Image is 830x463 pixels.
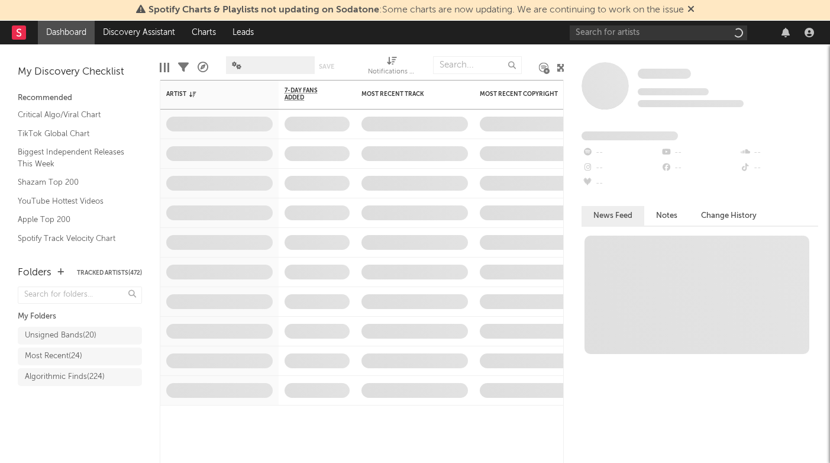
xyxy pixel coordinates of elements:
[18,348,142,365] a: Most Recent(24)
[739,145,818,160] div: --
[433,56,522,74] input: Search...
[582,145,660,160] div: --
[687,5,695,15] span: Dismiss
[660,145,739,160] div: --
[368,65,415,79] div: Notifications (Artist)
[18,232,130,245] a: Spotify Track Velocity Chart
[25,349,82,364] div: Most Recent ( 24 )
[368,50,415,85] div: Notifications (Artist)
[638,69,691,79] span: Some Artist
[18,287,142,304] input: Search for folders...
[644,206,689,226] button: Notes
[582,131,678,140] span: Fans Added by Platform
[361,91,450,98] div: Most Recent Track
[480,91,569,98] div: Most Recent Copyright
[18,127,130,140] a: TikTok Global Chart
[18,91,142,105] div: Recommended
[198,50,208,85] div: A&R Pipeline
[689,206,768,226] button: Change History
[160,50,169,85] div: Edit Columns
[18,368,142,386] a: Algorithmic Finds(224)
[38,21,95,44] a: Dashboard
[660,160,739,176] div: --
[18,266,51,280] div: Folders
[582,206,644,226] button: News Feed
[18,176,130,189] a: Shazam Top 200
[25,370,105,384] div: Algorithmic Finds ( 224 )
[18,327,142,345] a: Unsigned Bands(20)
[178,50,189,85] div: Filters
[183,21,224,44] a: Charts
[25,329,96,343] div: Unsigned Bands ( 20 )
[18,146,130,170] a: Biggest Independent Releases This Week
[18,310,142,324] div: My Folders
[18,108,130,121] a: Critical Algo/Viral Chart
[582,160,660,176] div: --
[18,195,130,208] a: YouTube Hottest Videos
[739,160,818,176] div: --
[319,63,334,70] button: Save
[95,21,183,44] a: Discovery Assistant
[638,88,709,95] span: Tracking Since: [DATE]
[148,5,379,15] span: Spotify Charts & Playlists not updating on Sodatone
[18,65,142,79] div: My Discovery Checklist
[148,5,684,15] span: : Some charts are now updating. We are continuing to work on the issue
[77,270,142,276] button: Tracked Artists(472)
[224,21,262,44] a: Leads
[285,87,332,101] span: 7-Day Fans Added
[582,176,660,191] div: --
[638,68,691,80] a: Some Artist
[18,213,130,226] a: Apple Top 200
[570,25,747,40] input: Search for artists
[638,100,744,107] span: 0 fans last week
[166,91,255,98] div: Artist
